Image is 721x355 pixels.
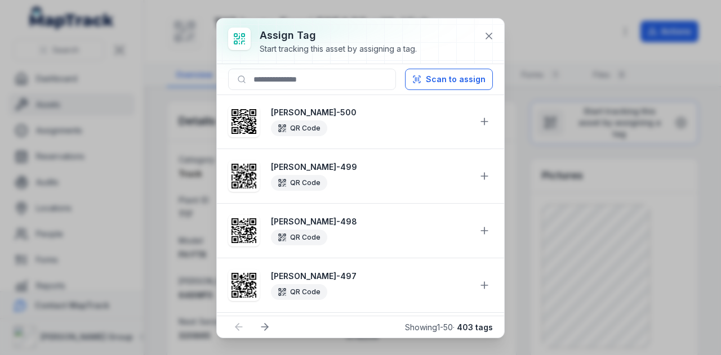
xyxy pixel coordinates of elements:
[271,230,327,245] div: QR Code
[271,107,469,118] strong: [PERSON_NAME]-500
[271,161,469,173] strong: [PERSON_NAME]-499
[260,28,417,43] h3: Assign tag
[271,175,327,191] div: QR Code
[271,271,469,282] strong: [PERSON_NAME]-497
[260,43,417,55] div: Start tracking this asset by assigning a tag.
[405,69,493,90] button: Scan to assign
[405,322,493,332] span: Showing 1 - 50 ·
[457,322,493,332] strong: 403 tags
[271,120,327,136] div: QR Code
[271,284,327,300] div: QR Code
[271,216,469,227] strong: [PERSON_NAME]-498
